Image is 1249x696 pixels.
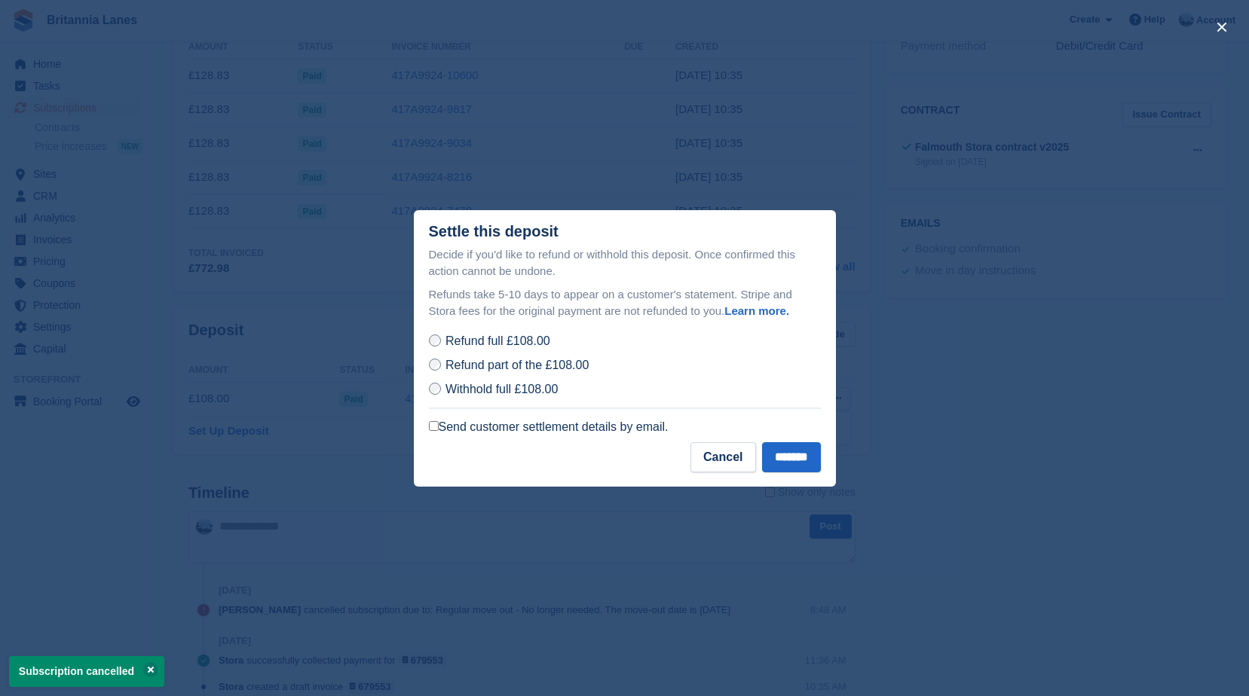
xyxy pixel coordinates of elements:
label: Send customer settlement details by email. [429,420,669,435]
p: Refunds take 5-10 days to appear on a customer's statement. Stripe and Stora fees for the origina... [429,286,821,320]
button: Cancel [690,442,755,472]
span: Refund full £108.00 [445,334,550,347]
span: Refund part of the £108.00 [445,359,589,371]
input: Withhold full £108.00 [429,383,441,395]
p: Subscription cancelled [9,656,164,687]
a: Learn more. [724,304,789,317]
span: Withhold full £108.00 [445,383,558,395]
div: Settle this deposit [429,223,559,240]
p: Decide if you'd like to refund or withhold this deposit. Once confirmed this action cannot be und... [429,246,821,280]
button: close [1210,15,1234,39]
input: Refund full £108.00 [429,334,441,346]
input: Refund part of the £108.00 [429,359,441,371]
input: Send customer settlement details by email. [429,421,439,431]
